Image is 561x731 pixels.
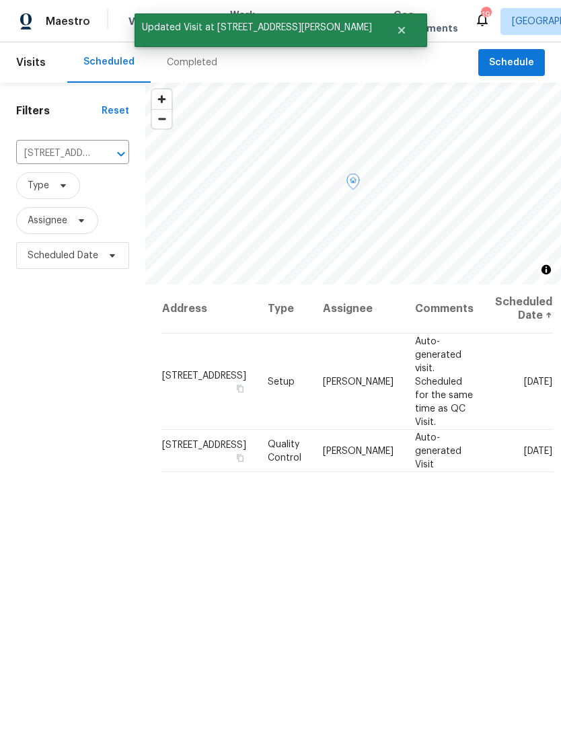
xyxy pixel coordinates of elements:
[257,284,312,334] th: Type
[234,451,246,463] button: Copy Address
[28,249,98,262] span: Scheduled Date
[135,13,379,42] span: Updated Visit at [STREET_ADDRESS][PERSON_NAME]
[268,377,295,386] span: Setup
[16,48,46,77] span: Visits
[161,284,257,334] th: Address
[230,8,264,35] span: Work Orders
[481,8,490,22] div: 19
[28,179,49,192] span: Type
[379,17,424,44] button: Close
[16,104,102,118] h1: Filters
[28,214,67,227] span: Assignee
[162,371,246,380] span: [STREET_ADDRESS]
[404,284,484,334] th: Comments
[102,104,129,118] div: Reset
[46,15,90,28] span: Maestro
[323,377,394,386] span: [PERSON_NAME]
[152,89,172,109] button: Zoom in
[234,382,246,394] button: Copy Address
[478,49,545,77] button: Schedule
[152,109,172,128] button: Zoom out
[524,446,552,455] span: [DATE]
[323,446,394,455] span: [PERSON_NAME]
[538,262,554,278] button: Toggle attribution
[415,336,473,426] span: Auto-generated visit. Scheduled for the same time as QC Visit.
[489,54,534,71] span: Schedule
[128,15,156,28] span: Visits
[268,439,301,462] span: Quality Control
[152,110,172,128] span: Zoom out
[542,262,550,277] span: Toggle attribution
[346,174,360,194] div: Map marker
[524,377,552,386] span: [DATE]
[16,143,91,164] input: Search for an address...
[484,284,553,334] th: Scheduled Date ↑
[112,145,130,163] button: Open
[312,284,404,334] th: Assignee
[415,432,461,469] span: Auto-generated Visit
[394,8,458,35] span: Geo Assignments
[162,440,246,449] span: [STREET_ADDRESS]
[83,55,135,69] div: Scheduled
[167,56,217,69] div: Completed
